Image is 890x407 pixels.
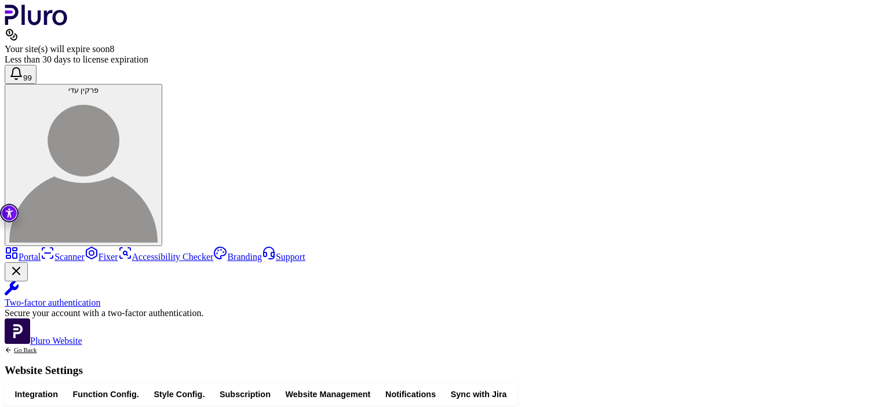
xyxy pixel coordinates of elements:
button: Close Two-factor authentication notification [5,262,28,281]
a: Scanner [41,252,85,262]
span: פרקין עדי [68,86,99,94]
span: Function Config. [73,389,139,400]
button: Open notifications, you have 382 new notifications [5,65,37,84]
span: Subscription [220,389,271,400]
button: Notifications [378,386,443,403]
img: פרקין עדי [9,94,158,243]
span: Notifications [385,389,436,400]
span: 8 [110,44,114,54]
button: Integration [8,386,65,403]
a: Portal [5,252,41,262]
aside: Sidebar menu [5,246,885,346]
div: Your site(s) will expire soon [5,44,885,54]
span: Website Management [286,389,371,400]
a: Open Pluro Website [5,336,82,346]
a: Support [262,252,305,262]
a: Branding [213,252,262,262]
button: Function Config. [65,386,147,403]
button: פרקין עדיפרקין עדי [5,84,162,246]
span: 99 [23,74,32,82]
a: Logo [5,17,68,27]
span: Integration [15,389,58,400]
a: Accessibility Checker [118,252,214,262]
div: Secure your account with a two-factor authentication. [5,308,885,318]
a: Back to previous screen [5,346,83,354]
a: Two-factor authentication [5,281,885,308]
h1: Website Settings [5,365,83,376]
a: Fixer [85,252,118,262]
button: Style Config. [147,386,213,403]
span: Style Config. [154,389,205,400]
div: Less than 30 days to license expiration [5,54,885,65]
button: Sync with Jira [443,386,514,403]
button: Subscription [212,386,278,403]
button: Website Management [278,386,378,403]
div: Two-factor authentication [5,298,885,308]
span: Sync with Jira [451,389,507,400]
